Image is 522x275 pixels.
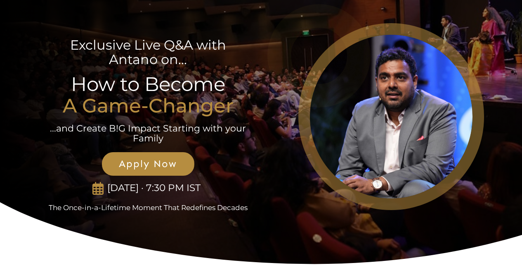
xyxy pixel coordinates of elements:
p: [DATE] · 7:30 PM IST [104,182,204,194]
a: Apply Now [102,152,194,176]
span: Apply Now [111,158,185,170]
span: How to Become [71,72,225,96]
p: ...and Create B!G Impact Starting with your Family [49,124,247,143]
strong: A Game-Changer [63,94,234,117]
p: The Once-in-a-Lifetime Moment That Redefines Decades [39,203,258,212]
span: Exclusive Live Q&A with Antano on... [70,37,226,67]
